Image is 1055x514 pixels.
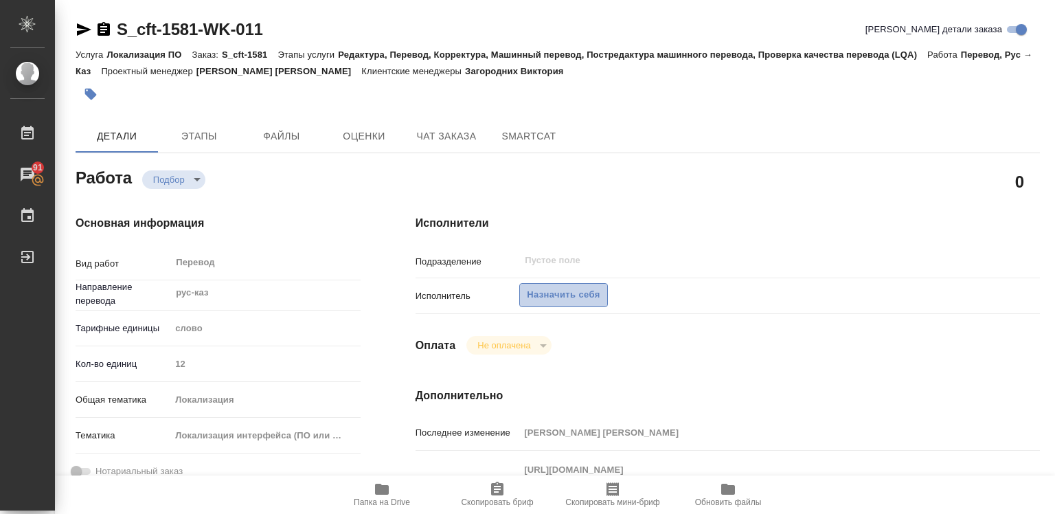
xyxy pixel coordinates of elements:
[170,354,360,374] input: Пустое поле
[338,49,927,60] p: Редактура, Перевод, Корректура, Машинный перевод, Постредактура машинного перевода, Проверка каче...
[519,283,607,307] button: Назначить себя
[84,128,150,145] span: Детали
[106,49,192,60] p: Локализация ПО
[523,252,955,269] input: Пустое поле
[277,49,338,60] p: Этапы услуги
[670,476,786,514] button: Обновить файлы
[361,66,465,76] p: Клиентские менеджеры
[331,128,397,145] span: Оценки
[76,215,361,232] h4: Основная информация
[461,498,533,507] span: Скопировать бриф
[440,476,555,514] button: Скопировать бриф
[465,66,574,76] p: Загородних Виктория
[416,255,520,269] p: Подразделение
[149,174,189,186] button: Подбор
[555,476,670,514] button: Скопировать мини-бриф
[3,157,52,192] a: 91
[416,289,520,303] p: Исполнитель
[95,21,112,38] button: Скопировать ссылку
[170,388,360,412] div: Локализация
[416,426,520,440] p: Последнее изменение
[416,215,1040,232] h4: Исполнители
[25,161,51,175] span: 91
[927,49,961,60] p: Работа
[196,66,362,76] p: [PERSON_NAME] [PERSON_NAME]
[496,128,562,145] span: SmartCat
[695,498,762,507] span: Обновить файлы
[76,79,106,109] button: Добавить тэг
[76,393,170,407] p: Общая тематика
[76,21,92,38] button: Скопировать ссылку для ЯМессенджера
[1015,170,1024,193] h2: 0
[95,465,183,478] span: Нотариальный заказ
[117,20,263,38] a: S_cft-1581-WK-011
[166,128,232,145] span: Этапы
[192,49,222,60] p: Заказ:
[76,322,170,335] p: Тарифные единицы
[76,49,106,60] p: Услуга
[519,423,988,443] input: Пустое поле
[76,357,170,371] p: Кол-во единиц
[101,66,196,76] p: Проектный менеджер
[76,429,170,443] p: Тематика
[222,49,277,60] p: S_cft-1581
[565,498,659,507] span: Скопировать мини-бриф
[473,339,534,351] button: Не оплачена
[416,337,456,354] h4: Оплата
[324,476,440,514] button: Папка на Drive
[170,317,360,340] div: слово
[466,336,551,355] div: Подбор
[76,257,170,271] p: Вид работ
[76,164,132,189] h2: Работа
[413,128,479,145] span: Чат заказа
[416,388,1040,404] h4: Дополнительно
[865,23,1002,36] span: [PERSON_NAME] детали заказа
[249,128,315,145] span: Файлы
[527,287,600,303] span: Назначить себя
[76,280,170,308] p: Направление перевода
[142,170,205,189] div: Подбор
[170,424,360,447] div: Локализация интерфейса (ПО или сайта)
[354,498,410,507] span: Папка на Drive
